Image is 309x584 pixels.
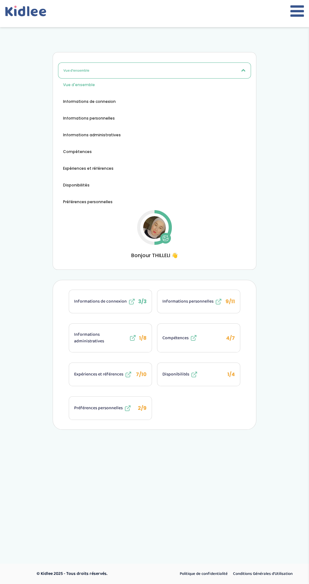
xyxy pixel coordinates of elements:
[69,290,152,313] li: 3/3
[58,115,120,121] button: Informations personnelles
[63,182,90,188] span: Disponibilités
[58,166,119,171] button: Expériences et références
[69,324,152,352] button: Informations administratives 1/8
[63,115,115,121] span: Informations personnelles
[138,298,147,305] span: 3/3
[139,334,147,342] span: 1/8
[157,290,240,313] button: Informations personnelles 9/11
[136,371,147,378] span: 7/10
[227,371,235,378] span: 1/4
[58,82,100,88] button: Vue d'ensemble
[63,199,113,205] span: Préférences personnelles
[69,363,152,386] button: Expériences et références 7/10
[157,363,240,386] li: 1/4
[69,396,152,420] li: 2/9
[162,298,213,305] span: Informations personnelles
[63,82,95,88] span: Vue d'ensemble
[58,62,251,79] button: Vue d'ensemble
[157,290,240,313] li: 9/11
[63,68,89,74] span: Vue d'ensemble
[178,570,230,578] a: Politique de confidentialité
[69,290,152,313] button: Informations de connexion 3/3
[162,371,189,378] span: Disponibilités
[69,323,152,352] li: 1/8
[63,99,116,104] span: Informations de connexion
[157,363,240,386] button: Disponibilités 1/4
[162,335,189,341] span: Compétences
[37,570,159,577] p: © Kidlee 2025 - Tous droits réservés.
[69,397,152,420] button: Préférences personnelles 2/9
[63,149,92,155] span: Compétences
[226,334,235,342] span: 4/7
[63,166,114,171] span: Expériences et références
[58,251,251,259] span: Bonjour THILLELI 👋
[58,182,95,188] button: Disponibilités
[74,371,123,378] span: Expériences et références
[74,298,127,305] span: Informations de connexion
[225,298,235,305] span: 9/11
[58,149,97,155] button: Compétences
[58,199,118,205] button: Préférences personnelles
[157,323,240,352] li: 4/7
[231,570,295,578] a: Conditions Générales d’Utilisation
[143,216,166,239] img: Avatar
[58,99,121,104] button: Informations de connexion
[74,331,128,345] span: Informations administratives
[69,363,152,386] li: 7/10
[74,405,123,411] span: Préférences personnelles
[157,324,240,352] button: Compétences 4/7
[58,132,126,138] button: Informations administratives
[138,404,147,412] span: 2/9
[63,132,121,138] span: Informations administratives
